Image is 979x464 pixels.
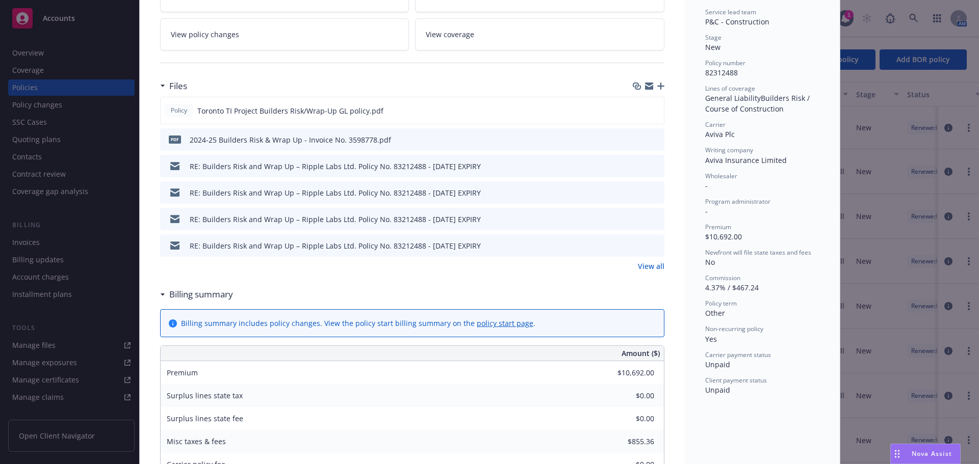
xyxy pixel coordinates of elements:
span: Amount ($) [622,348,660,359]
div: Billing summary includes policy changes. View the policy start billing summary on the . [181,318,535,329]
button: Nova Assist [890,444,961,464]
button: download file [634,105,642,116]
button: preview file [651,105,660,116]
span: Carrier [705,120,726,129]
h3: Billing summary [169,288,233,301]
div: Drag to move [891,444,904,463]
span: Nova Assist [912,449,952,458]
input: 0.00 [594,365,660,380]
a: View all [638,261,664,271]
span: No [705,257,715,267]
button: download file [635,240,643,251]
span: Commission [705,274,740,282]
button: download file [635,187,643,198]
span: Yes [705,334,717,344]
span: Lines of coverage [705,84,755,93]
span: Policy term [705,299,737,308]
span: Unpaid [705,360,730,369]
span: Surplus lines state fee [167,414,243,423]
button: preview file [651,161,660,172]
span: Program administrator [705,197,770,206]
a: View coverage [415,18,664,50]
span: General Liability [705,93,761,103]
button: preview file [651,134,660,145]
span: Wholesaler [705,172,737,180]
h3: Files [169,79,187,93]
span: Builders Risk / Course of Construction [705,93,812,114]
span: Service lead team [705,8,756,16]
button: preview file [651,240,660,251]
span: pdf [169,135,181,143]
span: Toronto TI Project Builders Risk/Wrap-Up GL policy.pdf [197,105,383,116]
span: Premium [705,223,731,231]
input: 0.00 [594,434,660,449]
span: 82312488 [705,68,738,77]
span: Premium [167,368,198,377]
span: 4.37% / $467.24 [705,283,759,292]
span: Writing company [705,146,753,154]
a: View policy changes [160,18,409,50]
span: Aviva Plc [705,129,735,139]
span: New [705,42,720,52]
div: RE: Builders Risk and Wrap Up – Ripple Labs Ltd. Policy No. 83212488 - [DATE] EXPIRY [190,240,481,251]
span: Stage [705,33,722,42]
span: Surplus lines state tax [167,391,243,400]
span: Misc taxes & fees [167,436,226,446]
span: P&C - Construction [705,17,769,26]
button: download file [635,134,643,145]
span: View policy changes [171,29,239,40]
span: - [705,181,708,190]
button: preview file [651,214,660,225]
span: Non-recurring policy [705,324,763,333]
span: Client payment status [705,376,767,385]
span: Newfront will file state taxes and fees [705,248,811,257]
a: policy start page [477,318,533,328]
input: 0.00 [594,411,660,426]
div: Billing summary [160,288,233,301]
div: RE: Builders Risk and Wrap Up – Ripple Labs Ltd. Policy No. 83212488 - [DATE] EXPIRY [190,187,481,198]
div: 2024-25 Builders Risk & Wrap Up - Invoice No. 3598778.pdf [190,134,391,145]
span: $10,692.00 [705,232,742,241]
span: Other [705,308,725,318]
div: RE: Builders Risk and Wrap Up – Ripple Labs Ltd. Policy No. 83212488 - [DATE] EXPIRY [190,161,481,172]
button: preview file [651,187,660,198]
span: View coverage [426,29,474,40]
span: - [705,206,708,216]
span: Unpaid [705,385,730,395]
button: download file [635,214,643,225]
div: Files [160,79,187,93]
span: Policy [169,106,189,115]
span: Carrier payment status [705,350,771,359]
span: Aviva Insurance Limited [705,155,787,165]
span: Policy number [705,59,745,67]
div: RE: Builders Risk and Wrap Up – Ripple Labs Ltd. Policy No. 83212488 - [DATE] EXPIRY [190,214,481,225]
button: download file [635,161,643,172]
input: 0.00 [594,388,660,403]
